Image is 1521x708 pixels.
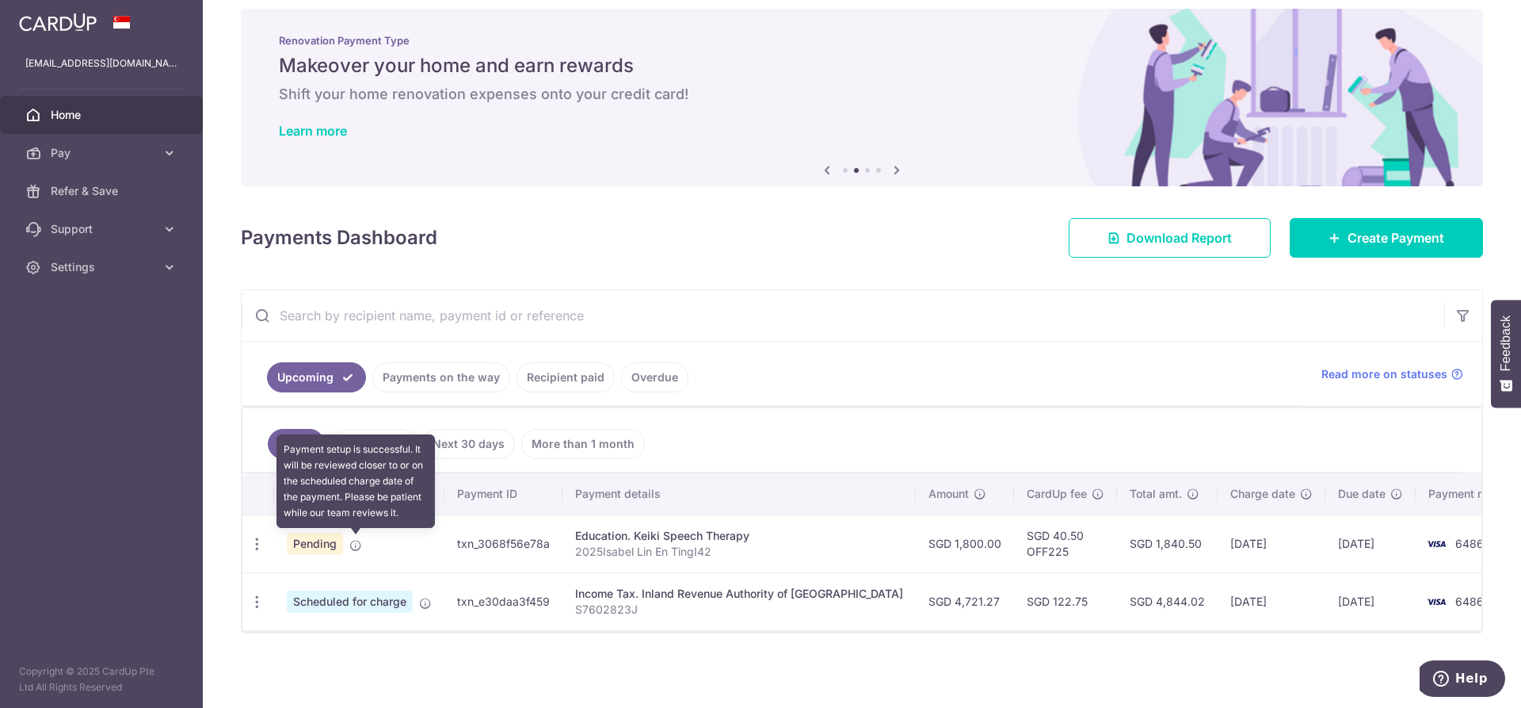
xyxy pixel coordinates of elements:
h6: Shift your home renovation expenses onto your credit card! [279,85,1445,104]
td: SGD 4,721.27 [916,572,1014,630]
p: [EMAIL_ADDRESS][DOMAIN_NAME] [25,55,177,71]
a: All [268,429,325,459]
td: [DATE] [1218,515,1325,572]
th: Payment details [562,473,916,515]
a: Read more on statuses [1321,366,1463,382]
td: [DATE] [1325,572,1416,630]
span: Due date [1338,486,1386,502]
th: Payment ID [444,473,562,515]
td: [DATE] [1218,572,1325,630]
span: Pay [51,145,155,161]
span: Total amt. [1130,486,1182,502]
td: SGD 40.50 OFF225 [1014,515,1117,572]
img: Bank Card [1420,534,1452,553]
span: Amount [928,486,969,502]
span: Settings [51,259,155,275]
iframe: Opens a widget where you can find more information [1420,660,1505,700]
span: Refer & Save [51,183,155,199]
h4: Payments Dashboard [241,224,437,252]
h5: Makeover your home and earn rewards [279,53,1445,78]
div: Payment setup is successful. It will be reviewed closer to or on the scheduled charge date of the... [276,434,435,528]
p: S7602823J [575,602,903,618]
input: Search by recipient name, payment id or reference [242,290,1444,341]
td: SGD 1,800.00 [916,515,1014,572]
td: [DATE] [1325,515,1416,572]
span: Charge date [1230,486,1295,502]
a: Recipient paid [517,362,615,392]
span: Support [51,221,155,237]
a: Overdue [621,362,688,392]
span: Home [51,107,155,123]
img: CardUp [19,13,97,32]
span: Feedback [1499,316,1513,371]
a: Upcoming [267,362,366,392]
a: Next 30 days [422,429,515,459]
td: SGD 1,840.50 [1117,515,1218,572]
div: Income Tax. Inland Revenue Authority of [GEOGRAPHIC_DATA] [575,586,903,602]
img: Bank Card [1420,592,1452,611]
div: Education. Keiki Speech Therapy [575,528,903,544]
a: Download Report [1069,218,1271,258]
button: Feedback - Show survey [1491,300,1521,408]
span: Read more on statuses [1321,366,1447,382]
p: Renovation Payment Type [279,34,1445,47]
span: Create Payment [1348,228,1444,247]
td: txn_e30daa3f459 [444,572,562,630]
a: Create Payment [1290,218,1483,258]
span: Scheduled for charge [287,591,413,613]
td: SGD 122.75 [1014,572,1117,630]
span: CardUp fee [1027,486,1087,502]
img: Renovation banner [241,9,1483,186]
a: Learn more [279,123,347,139]
span: Download Report [1126,228,1232,247]
td: txn_3068f56e78a [444,515,562,572]
span: 6486 [1455,537,1484,550]
a: Payments on the way [372,362,510,392]
a: More than 1 month [521,429,645,459]
span: Pending [287,533,343,555]
td: SGD 4,844.02 [1117,572,1218,630]
span: 6486 [1455,595,1484,608]
p: 2025Isabel Lin En TingI42 [575,544,903,560]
